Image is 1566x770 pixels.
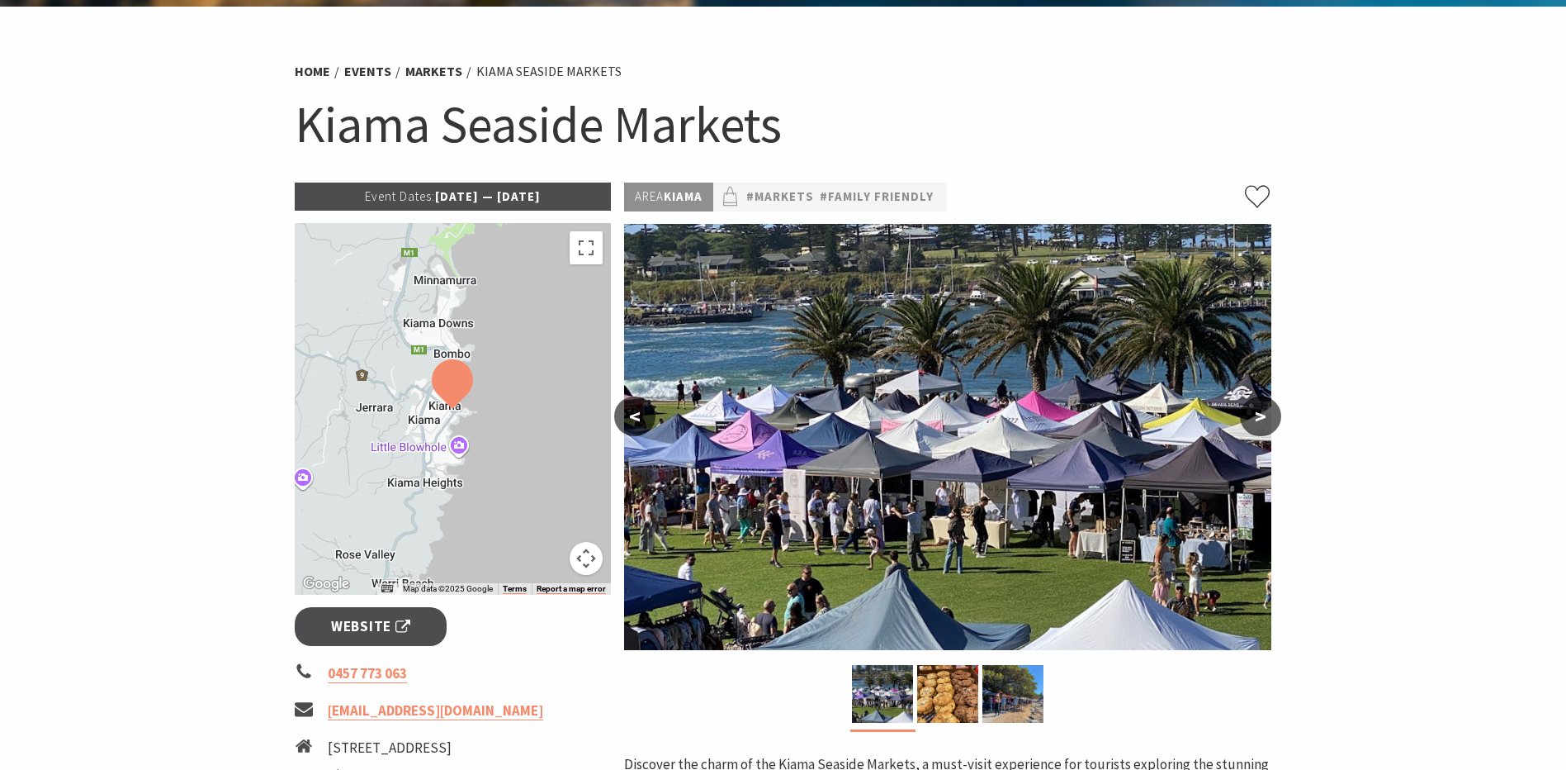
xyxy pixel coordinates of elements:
[503,584,527,594] a: Terms (opens in new tab)
[295,91,1272,158] h1: Kiama Seaside Markets
[299,573,353,595] img: Google
[328,737,488,759] li: [STREET_ADDRESS]
[624,183,713,212] p: Kiama
[299,573,353,595] a: Open this area in Google Maps (opens a new window)
[295,607,447,646] a: Website
[344,63,391,80] a: Events
[982,665,1043,723] img: market photo
[365,188,435,204] span: Event Dates:
[381,583,393,595] button: Keyboard shortcuts
[328,701,543,720] a: [EMAIL_ADDRESS][DOMAIN_NAME]
[917,665,978,723] img: Market ptoduce
[1240,397,1281,436] button: >
[635,188,664,204] span: Area
[403,584,493,593] span: Map data ©2025 Google
[476,61,622,83] li: Kiama Seaside Markets
[624,224,1271,650] img: Kiama Seaside Market
[614,397,655,436] button: <
[820,187,934,207] a: #Family Friendly
[570,231,603,264] button: Toggle fullscreen view
[570,542,603,575] button: Map camera controls
[295,63,330,80] a: Home
[746,187,814,207] a: #Markets
[331,616,410,638] span: Website
[328,664,407,683] a: 0457 773 063
[537,584,606,594] a: Report a map error
[852,665,913,723] img: Kiama Seaside Market
[295,183,612,211] p: [DATE] — [DATE]
[405,63,462,80] a: Markets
